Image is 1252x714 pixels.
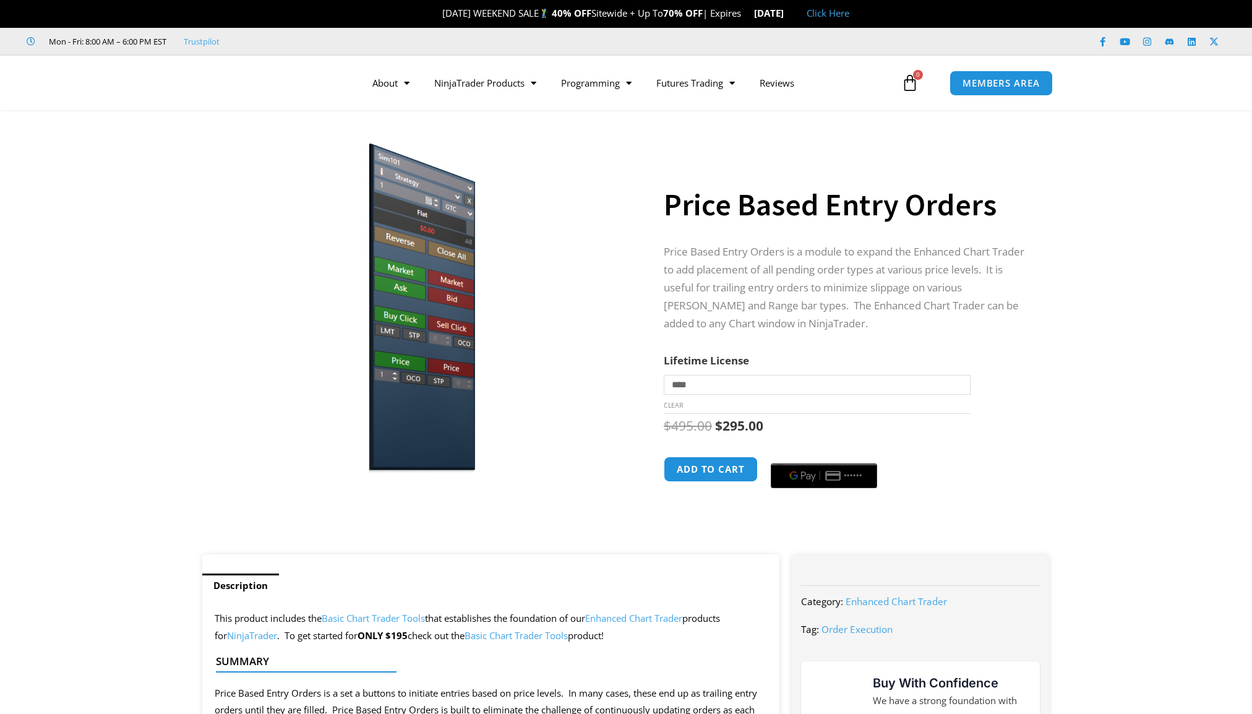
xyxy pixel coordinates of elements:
a: NinjaTrader Products [422,69,549,97]
span: Mon - Fri: 8:00 AM – 6:00 PM EST [46,34,166,49]
a: Trustpilot [184,34,220,49]
span: Category: [801,595,843,608]
strong: [DATE] [754,7,794,19]
a: Enhanced Chart Trader [846,595,947,608]
a: Clear options [664,401,683,410]
img: 🏌️‍♂️ [539,9,549,18]
button: Add to cart [664,457,758,482]
p: This product includes the that establishes the foundation of our products for . To get started for [215,610,767,645]
a: Futures Trading [644,69,747,97]
img: ⌛ [742,9,751,18]
img: 🎉 [432,9,442,18]
img: 🏭 [784,9,794,18]
label: Lifetime License [664,353,749,368]
a: Reviews [747,69,807,97]
a: Enhanced Chart Trader [585,612,682,624]
iframe: Secure payment input frame [768,455,880,456]
a: 0 [883,65,937,101]
nav: Menu [360,69,898,97]
a: Order Execution [821,623,893,635]
text: •••••• [844,471,862,480]
a: Basic Chart Trader Tools [465,629,568,642]
bdi: 495.00 [664,417,712,434]
span: $ [664,417,671,434]
a: MEMBERS AREA [950,71,1053,96]
h4: Summary [216,655,756,668]
a: Click Here [807,7,849,19]
strong: ONLY $195 [358,629,408,642]
h1: Price Based Entry Orders [664,183,1025,226]
img: Price based [220,132,618,474]
h3: Buy With Confidence [873,674,1027,692]
a: NinjaTrader [227,629,277,642]
a: About [360,69,422,97]
p: Price Based Entry Orders is a module to expand the Enhanced Chart Trader to add placement of all ... [664,243,1025,333]
img: LogoAI | Affordable Indicators – NinjaTrader [183,61,316,105]
a: Description [202,574,279,598]
strong: 70% OFF [663,7,703,19]
span: $ [715,417,722,434]
button: Buy with GPay [771,463,877,488]
span: check out the product! [408,629,604,642]
a: Basic Chart Trader Tools [322,612,425,624]
bdi: 295.00 [715,417,763,434]
a: Programming [549,69,644,97]
span: MEMBERS AREA [963,79,1040,88]
span: 0 [913,70,923,80]
strong: 40% OFF [552,7,591,19]
span: [DATE] WEEKEND SALE Sitewide + Up To | Expires [429,7,754,19]
span: Tag: [801,623,819,635]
